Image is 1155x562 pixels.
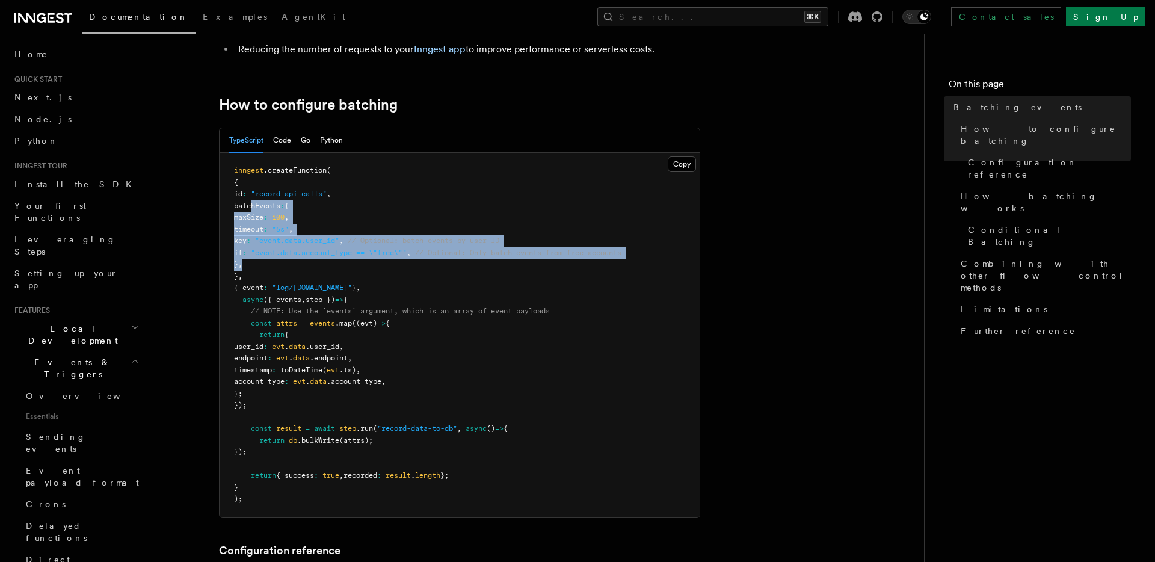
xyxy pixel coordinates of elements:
button: Go [301,128,310,153]
span: if [234,249,242,257]
span: , [285,213,289,221]
a: Python [10,130,141,152]
span: recorded [343,471,377,480]
span: await [314,424,335,433]
span: .run [356,424,373,433]
span: Install the SDK [14,179,139,189]
kbd: ⌘K [804,11,821,23]
a: Configuration reference [219,542,340,559]
span: , [356,366,360,374]
span: { success [276,471,314,480]
a: Leveraging Steps [10,229,141,262]
button: Events & Triggers [10,351,141,385]
span: : [268,354,272,362]
a: Sending events [21,426,141,460]
span: Event payload format [26,466,139,487]
span: true [322,471,339,480]
span: // Optional: Only batch events from free accounts [415,249,621,257]
span: Essentials [21,407,141,426]
span: Further reference [961,325,1076,337]
span: user_id [234,342,263,351]
span: Your first Functions [14,201,86,223]
a: Configuration reference [963,152,1131,185]
span: const [251,424,272,433]
span: , [348,354,352,362]
span: { event [234,283,263,292]
a: Sign Up [1066,7,1145,26]
span: => [377,319,386,327]
span: Leveraging Steps [14,235,116,256]
span: = [306,424,310,433]
span: , [327,190,331,198]
span: step [339,424,356,433]
span: // NOTE: Use the `events` argument, which is an array of event payloads [251,307,550,315]
a: How to configure batching [956,118,1131,152]
button: Python [320,128,343,153]
span: .map [335,319,352,327]
span: "record-data-to-db" [377,424,457,433]
span: { [504,424,508,433]
span: ); [234,495,242,503]
span: Delayed functions [26,521,87,543]
span: { [234,178,238,187]
span: : [263,283,268,292]
span: AgentKit [282,12,345,22]
span: Features [10,306,50,315]
span: , [339,471,343,480]
span: { [285,330,289,339]
span: evt [272,342,285,351]
span: async [466,424,487,433]
span: = [301,319,306,327]
span: }; [234,389,242,398]
span: , [381,377,386,386]
span: : [263,213,268,221]
span: data [289,342,306,351]
span: => [495,424,504,433]
span: }); [234,401,247,409]
span: batchEvents [234,202,280,210]
a: Combining with other flow control methods [956,253,1131,298]
span: Quick start [10,75,62,84]
span: Combining with other flow control methods [961,258,1131,294]
span: : [263,342,268,351]
a: How batching works [956,185,1131,219]
span: data [293,354,310,362]
a: Conditional Batching [963,219,1131,253]
a: Node.js [10,108,141,130]
span: , [457,424,461,433]
span: ( [322,366,327,374]
span: Documentation [89,12,188,22]
span: . [306,377,310,386]
span: Home [14,48,48,60]
span: : [285,377,289,386]
span: id [234,190,242,198]
span: () [487,424,495,433]
span: maxSize [234,213,263,221]
span: .account_type [327,377,381,386]
button: Code [273,128,291,153]
span: inngest [234,166,263,174]
span: endpoint [234,354,268,362]
span: timeout [234,225,263,233]
a: AgentKit [274,4,353,32]
span: evt [293,377,306,386]
span: : [314,471,318,480]
span: Configuration reference [968,156,1131,181]
span: return [259,330,285,339]
a: Event payload format [21,460,141,493]
span: .endpoint [310,354,348,362]
span: Examples [203,12,267,22]
a: Further reference [956,320,1131,342]
span: result [276,424,301,433]
span: ( [327,166,331,174]
span: { [343,295,348,304]
h4: On this page [949,77,1131,96]
span: ({ events [263,295,301,304]
span: , [339,342,343,351]
span: : [272,366,276,374]
span: 100 [272,213,285,221]
span: : [263,225,268,233]
a: Examples [196,4,274,32]
span: Conditional Batching [968,224,1131,248]
span: account_type [234,377,285,386]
